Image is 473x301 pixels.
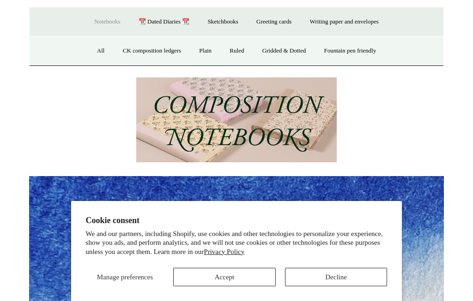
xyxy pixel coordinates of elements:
a: Writing paper and envelopes [302,10,387,34]
button: Manage preferences [86,268,164,286]
a: Gridded & Dotted [254,39,315,63]
a: Ruled [221,39,252,63]
button: Accept [173,268,276,286]
button: Decline [285,268,388,286]
h2: Cookie consent [86,216,388,225]
span: Manage preferences [97,273,153,281]
a: Plain [191,39,220,63]
a: Sketchbooks [199,10,246,34]
a: Privacy Policy [204,248,244,255]
a: All [89,39,113,63]
a: Fountain pen friendly [316,39,385,63]
p: We and our partners, including Shopify, use cookies and other technologies to personalize your ex... [86,230,388,257]
a: Greeting cards [248,10,300,34]
a: Notebooks [86,10,128,34]
a: 📆 Dated Diaries 📆 [130,10,198,34]
a: CK composition ledgers [115,39,189,63]
img: 202302 Composition ledgers.jpg__PID:69722ee6-fa44-49dd-a067-31375e5d54ec [136,77,337,163]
